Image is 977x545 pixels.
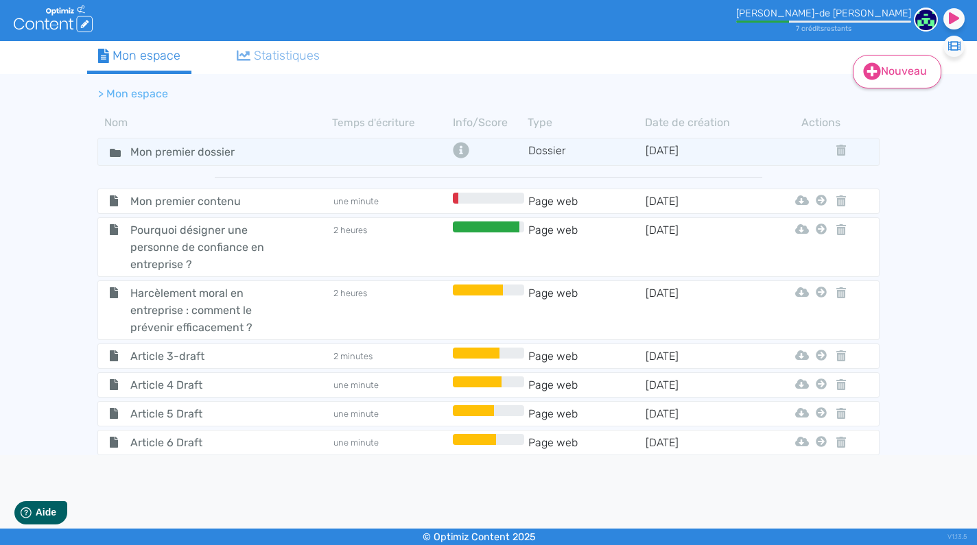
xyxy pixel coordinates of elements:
span: Mon premier contenu [120,193,274,210]
td: Page web [528,405,645,422]
td: [DATE] [645,221,762,273]
div: V1.13.5 [947,529,967,545]
th: Date de création [645,114,762,131]
td: Page web [528,221,645,273]
li: > Mon espace [98,86,168,102]
th: Nom [97,114,332,131]
span: Pourquoi désigner une personne de confiance en entreprise ? [120,221,274,273]
span: Article 4 Draft [120,376,274,393]
small: 7 crédit restant [796,24,851,33]
td: [DATE] [645,142,762,162]
span: s [848,24,851,33]
td: Page web [528,376,645,393]
td: [DATE] [645,284,762,336]
td: Page web [528,193,645,210]
th: Type [528,114,645,131]
a: Nouveau [853,55,941,88]
td: Page web [528,284,645,336]
th: Info/Score [449,114,528,131]
a: Mon espace [87,41,191,74]
span: Article 5 Draft [120,405,274,422]
td: [DATE] [645,193,762,210]
td: 2 minutes [332,348,449,365]
td: une minute [332,434,449,451]
th: Temps d'écriture [332,114,449,131]
td: une minute [332,193,449,210]
td: une minute [332,376,449,393]
td: Page web [528,434,645,451]
nav: breadcrumb [87,77,773,110]
td: 2 heures [332,221,449,273]
div: Statistiques [237,47,320,65]
td: [DATE] [645,434,762,451]
span: Article 3-draft [120,348,274,365]
small: © Optimiz Content 2025 [423,531,536,543]
span: Harcèlement moral en entreprise : comment le prévenir efficacement ? [120,284,274,336]
td: 2 heures [332,284,449,336]
input: Nom de dossier [120,142,264,162]
td: Page web [528,348,645,365]
th: Actions [812,114,830,131]
span: s [821,24,824,33]
td: une minute [332,405,449,422]
td: [DATE] [645,376,762,393]
div: Mon espace [98,47,180,65]
div: [PERSON_NAME]-de [PERSON_NAME] [736,8,911,19]
span: Article 6 Draft [120,434,274,451]
a: Statistiques [226,41,331,71]
td: [DATE] [645,405,762,422]
td: Dossier [528,142,645,162]
td: [DATE] [645,348,762,365]
img: e67f13fb0634704467c661ffcb91267e [914,8,938,32]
